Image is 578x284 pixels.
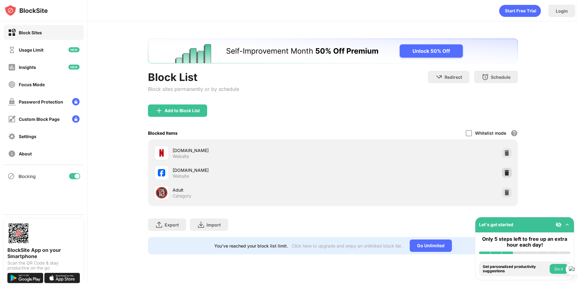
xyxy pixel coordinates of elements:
[550,264,568,274] button: Do it
[4,4,48,17] img: logo-blocksite.svg
[19,151,32,156] div: About
[445,74,462,80] div: Redirect
[475,130,506,136] div: Whitelist mode
[19,82,45,87] div: Focus Mode
[158,149,165,157] img: favicons
[8,98,16,106] img: password-protection-off.svg
[8,63,16,71] img: insights-off.svg
[479,222,513,227] div: Let's get started
[207,222,221,227] div: Import
[564,222,570,228] img: omni-setup-toggle.svg
[68,65,80,70] img: new-icon.svg
[148,86,239,92] div: Block sites permanently or by schedule
[173,193,191,199] div: Category
[148,71,239,83] div: Block List
[19,65,36,70] div: Insights
[72,115,80,123] img: lock-menu.svg
[158,169,165,176] img: favicons
[8,29,16,36] img: block-on.svg
[148,130,178,136] div: Blocked Items
[68,47,80,52] img: new-icon.svg
[7,273,43,283] img: get-it-on-google-play.svg
[214,243,288,248] div: You’ve reached your block list limit.
[44,273,80,283] img: download-on-the-app-store.svg
[165,222,179,227] div: Export
[499,5,541,17] div: animation
[8,81,16,88] img: focus-off.svg
[491,74,510,80] div: Schedule
[8,115,16,123] img: customize-block-page-off.svg
[19,30,42,35] div: Block Sites
[292,243,402,248] div: Click here to upgrade and enjoy an unlimited block list.
[19,134,36,139] div: Settings
[165,108,200,113] div: Add to Block List
[173,167,333,173] div: [DOMAIN_NAME]
[19,47,43,53] div: Usage Limit
[19,99,63,104] div: Password Protection
[8,46,16,54] img: time-usage-off.svg
[72,98,80,105] img: lock-menu.svg
[479,236,570,248] div: Only 5 steps left to free up an extra hour each day!
[155,186,168,199] div: 🔞
[173,187,333,193] div: Adult
[8,150,16,158] img: about-off.svg
[410,239,452,252] div: Go Unlimited
[18,174,36,179] div: Blocking
[148,39,518,63] iframe: Banner
[173,147,333,154] div: [DOMAIN_NAME]
[19,117,59,122] div: Custom Block Page
[7,222,30,244] img: options-page-qr-code.png
[173,154,189,159] div: Website
[7,172,15,180] img: blocking-icon.svg
[8,133,16,140] img: settings-off.svg
[173,173,189,179] div: Website
[7,247,80,259] div: BlockSite App on your Smartphone
[555,222,562,228] img: eye-not-visible.svg
[556,8,568,14] div: Login
[483,265,548,273] div: Get personalized productivity suggestions
[7,261,80,270] div: Scan the QR Code & stay productive on the go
